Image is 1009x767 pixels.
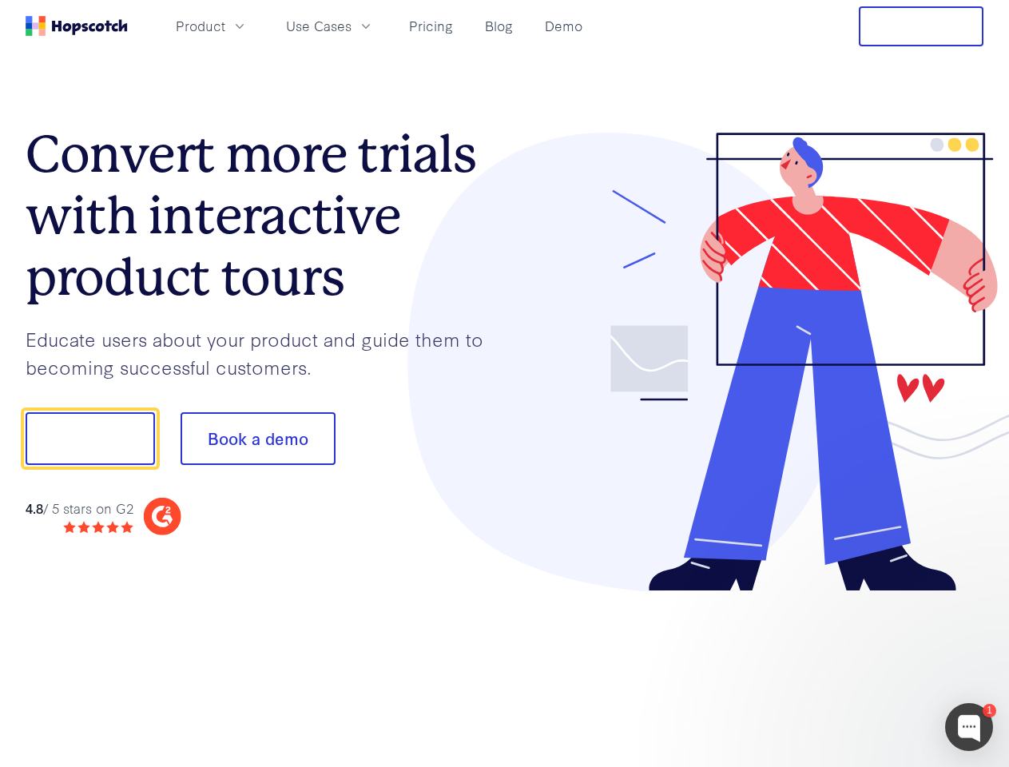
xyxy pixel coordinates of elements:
button: Show me! [26,412,155,465]
button: Use Cases [276,13,383,39]
a: Pricing [403,13,459,39]
a: Home [26,16,128,36]
span: Use Cases [286,16,352,36]
a: Blog [479,13,519,39]
p: Educate users about your product and guide them to becoming successful customers. [26,325,505,380]
h1: Convert more trials with interactive product tours [26,124,505,308]
button: Free Trial [859,6,983,46]
a: Demo [538,13,589,39]
span: Product [176,16,225,36]
button: Product [166,13,257,39]
strong: 4.8 [26,499,43,517]
div: 1 [983,704,996,717]
div: / 5 stars on G2 [26,499,133,519]
button: Book a demo [181,412,336,465]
